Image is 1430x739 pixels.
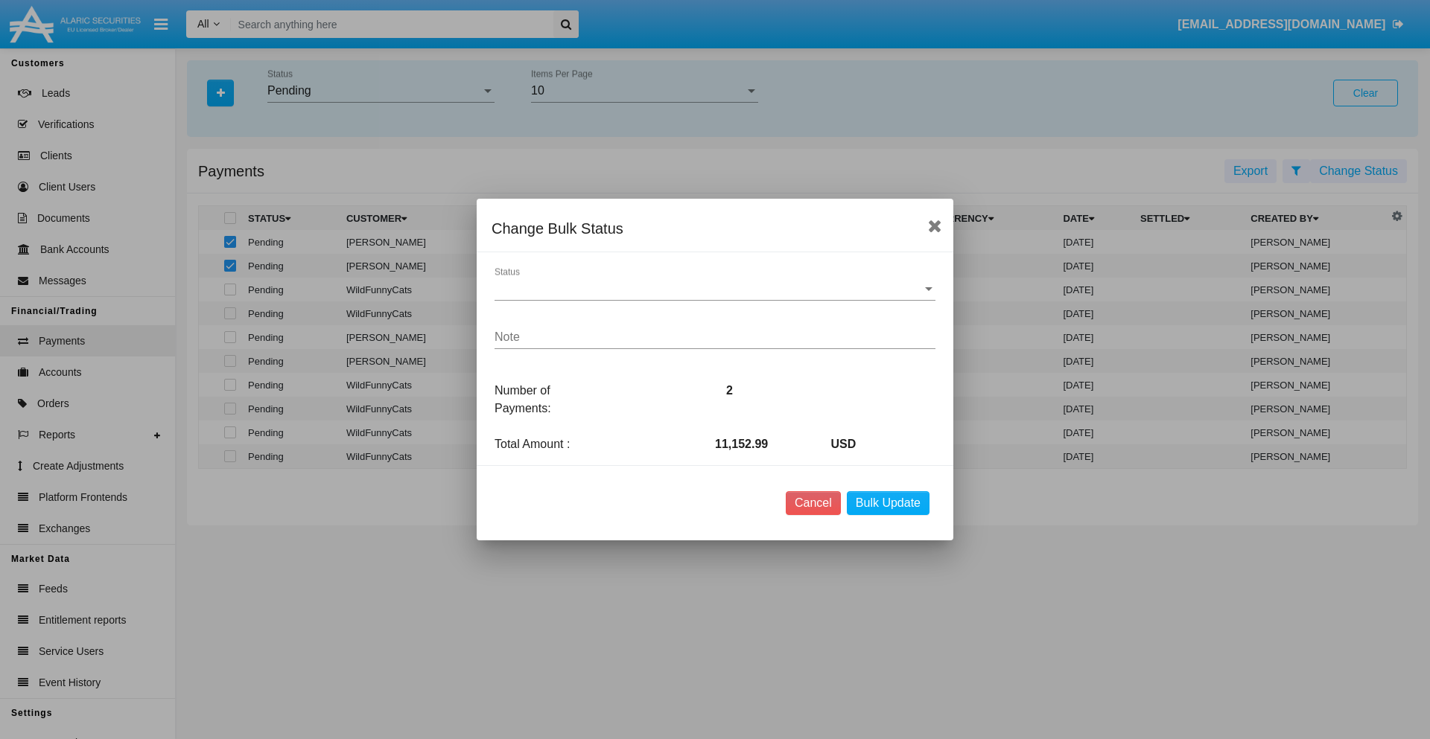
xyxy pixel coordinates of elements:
p: USD [831,435,947,453]
div: Change Bulk Status [492,217,938,240]
p: Number of Payments: [483,382,600,418]
p: 11,152.99 [715,435,831,453]
span: Status [495,282,922,295]
p: 2 [715,382,831,400]
button: Bulk Update [847,491,929,515]
p: Total Amount : [483,435,600,453]
button: Cancel [786,491,841,515]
